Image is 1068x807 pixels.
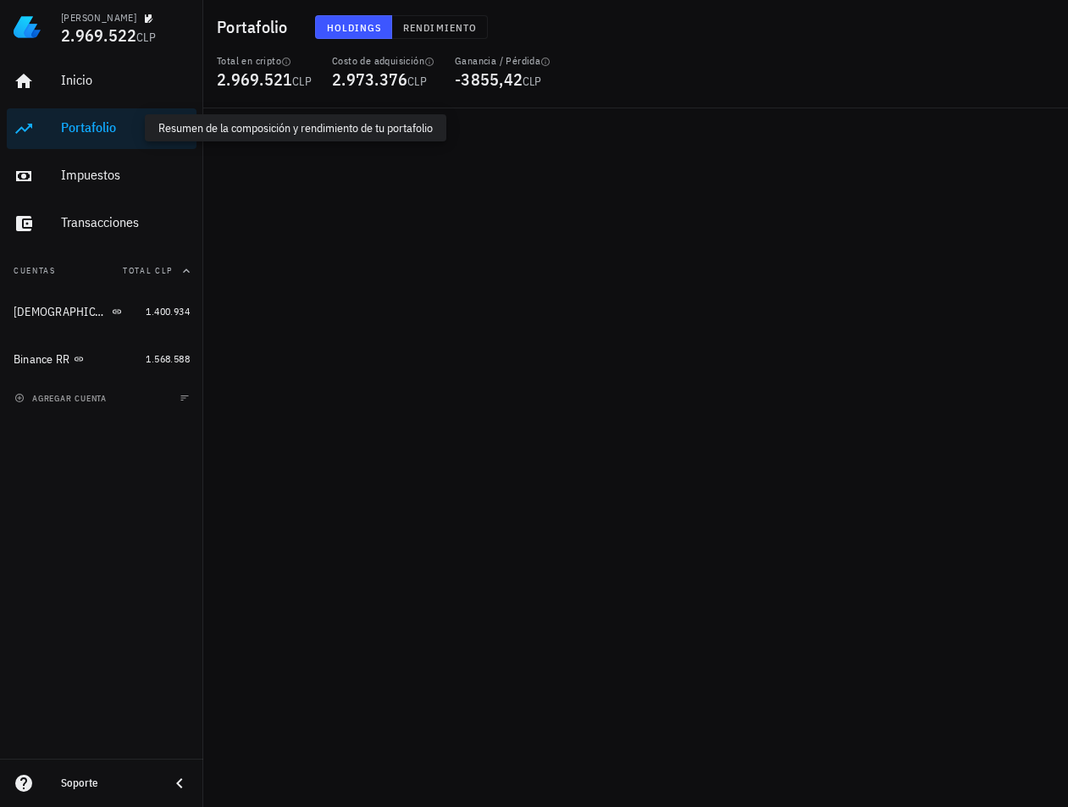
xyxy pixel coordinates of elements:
a: Portafolio [7,108,196,149]
span: CLP [292,74,312,89]
div: [PERSON_NAME] [61,11,136,25]
div: Transacciones [61,214,190,230]
span: 1.400.934 [146,305,190,318]
span: 2.969.522 [61,24,136,47]
span: 1.568.588 [146,352,190,365]
span: -3855,42 [455,68,523,91]
span: 2.969.521 [217,68,292,91]
a: Impuestos [7,156,196,196]
span: agregar cuenta [18,393,107,404]
h1: Portafolio [217,14,295,41]
div: Ganancia / Pérdida [455,54,551,68]
img: LedgiFi [14,14,41,41]
div: [DEMOGRAPHIC_DATA] RR [14,305,108,319]
span: Rendimiento [402,21,477,34]
a: Inicio [7,61,196,102]
div: Costo de adquisición [332,54,434,68]
div: Total en cripto [217,54,312,68]
span: Holdings [326,21,382,34]
span: CLP [136,30,156,45]
div: Impuestos [61,167,190,183]
span: Total CLP [123,265,173,276]
a: Transacciones [7,203,196,244]
button: CuentasTotal CLP [7,251,196,291]
span: 2.973.376 [332,68,407,91]
div: Soporte [61,777,156,790]
button: Rendimiento [392,15,488,39]
div: Inicio [61,72,190,88]
span: CLP [407,74,427,89]
button: Holdings [315,15,393,39]
div: Binance RR [14,352,70,367]
a: [DEMOGRAPHIC_DATA] RR 1.400.934 [7,291,196,332]
button: agregar cuenta [10,390,114,406]
span: CLP [523,74,542,89]
div: Portafolio [61,119,190,135]
a: Binance RR 1.568.588 [7,339,196,379]
div: avatar [1031,14,1058,41]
